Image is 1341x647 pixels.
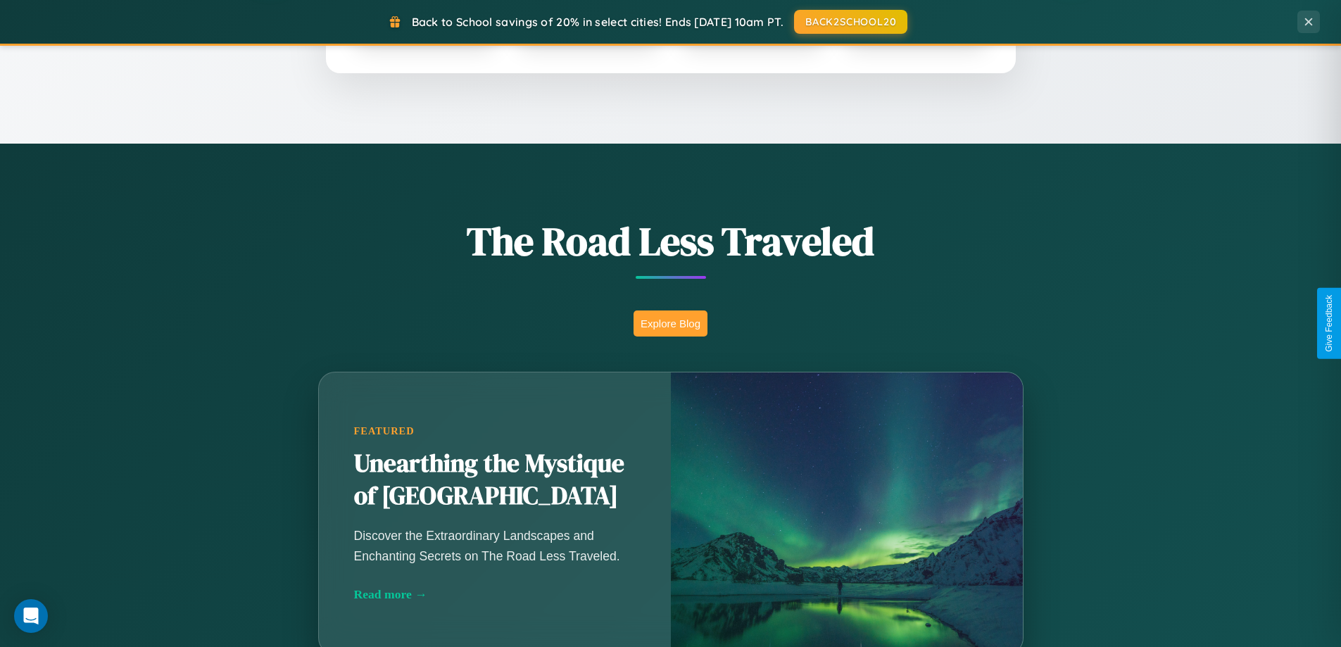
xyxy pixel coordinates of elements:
[1324,295,1334,352] div: Give Feedback
[634,310,707,337] button: Explore Blog
[794,10,907,34] button: BACK2SCHOOL20
[412,15,783,29] span: Back to School savings of 20% in select cities! Ends [DATE] 10am PT.
[248,214,1093,268] h1: The Road Less Traveled
[354,526,636,565] p: Discover the Extraordinary Landscapes and Enchanting Secrets on The Road Less Traveled.
[14,599,48,633] div: Open Intercom Messenger
[354,587,636,602] div: Read more →
[354,425,636,437] div: Featured
[354,448,636,513] h2: Unearthing the Mystique of [GEOGRAPHIC_DATA]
